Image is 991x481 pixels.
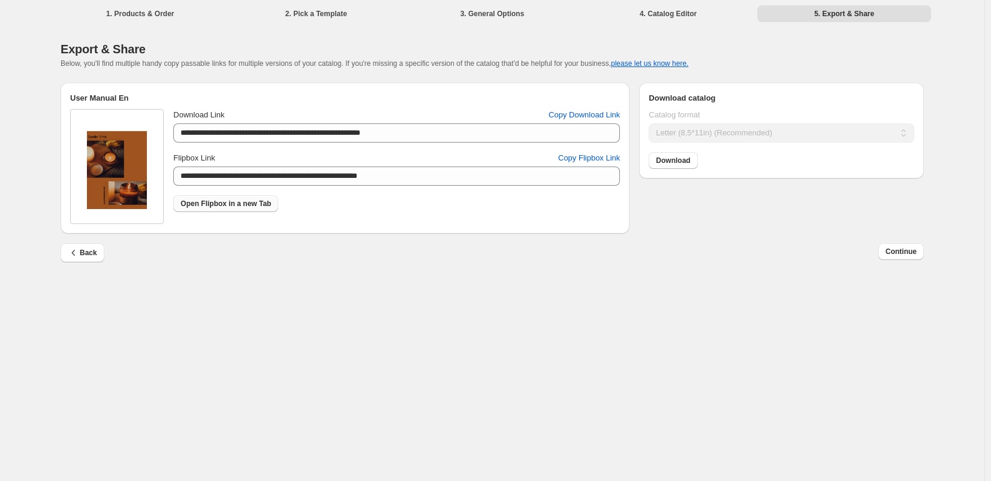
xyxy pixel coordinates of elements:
span: Open Flipbox in a new Tab [180,199,271,208]
span: Back [68,247,97,259]
img: thumbImage [87,125,147,209]
button: Copy Flipbox Link [551,149,627,168]
button: please let us know here. [611,59,688,68]
button: Back [61,243,104,262]
span: Catalog format [649,110,700,119]
span: Continue [885,247,917,256]
h2: Download catalog [649,92,914,104]
button: Copy Download Link [541,105,627,125]
button: Continue [878,243,924,260]
a: Download [649,152,697,169]
span: Below, you'll find multiple handy copy passable links for multiple versions of your catalog. If y... [61,59,688,68]
span: Download [656,156,690,165]
span: Flipbox Link [173,153,215,162]
span: Download Link [173,110,224,119]
span: Copy Flipbox Link [558,152,620,164]
span: Copy Download Link [549,109,620,121]
h2: User Manual En [70,92,620,104]
span: Export & Share [61,43,146,56]
a: Open Flipbox in a new Tab [173,195,278,212]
